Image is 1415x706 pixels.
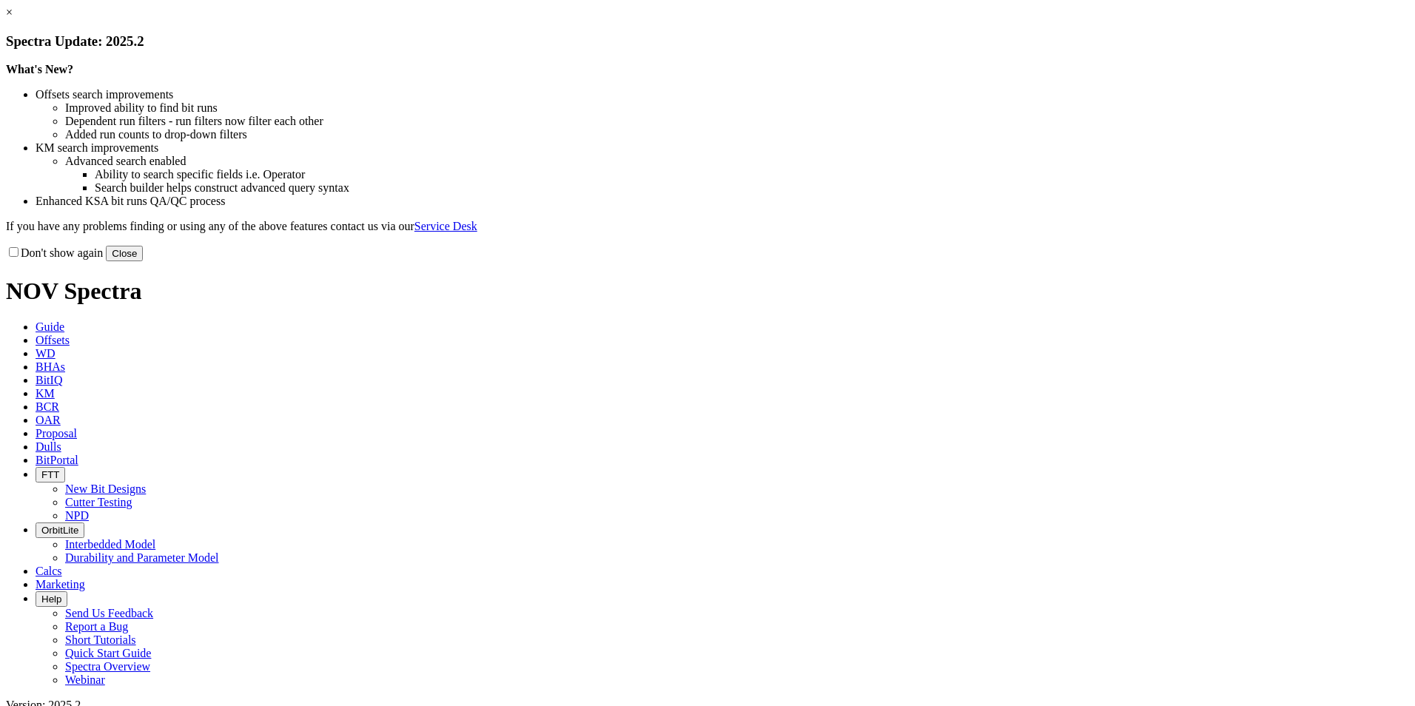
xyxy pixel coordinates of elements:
li: Dependent run filters - run filters now filter each other [65,115,1409,128]
span: FTT [41,469,59,480]
a: Durability and Parameter Model [65,551,219,564]
li: Ability to search specific fields i.e. Operator [95,168,1409,181]
li: Offsets search improvements [36,88,1409,101]
input: Don't show again [9,247,19,257]
span: BitIQ [36,374,62,386]
span: WD [36,347,56,360]
a: × [6,6,13,19]
label: Don't show again [6,246,103,259]
li: Enhanced KSA bit runs QA/QC process [36,195,1409,208]
a: Short Tutorials [65,633,136,646]
p: If you have any problems finding or using any of the above features contact us via our [6,220,1409,233]
a: Report a Bug [65,620,128,633]
span: OrbitLite [41,525,78,536]
li: Improved ability to find bit runs [65,101,1409,115]
span: OAR [36,414,61,426]
span: BCR [36,400,59,413]
span: Proposal [36,427,77,440]
li: Added run counts to drop-down filters [65,128,1409,141]
strong: What's New? [6,63,73,75]
li: Advanced search enabled [65,155,1409,168]
li: Search builder helps construct advanced query syntax [95,181,1409,195]
span: KM [36,387,55,400]
span: BHAs [36,360,65,373]
a: Cutter Testing [65,496,132,508]
span: Offsets [36,334,70,346]
a: Send Us Feedback [65,607,153,619]
a: Service Desk [414,220,477,232]
h3: Spectra Update: 2025.2 [6,33,1409,50]
a: Interbedded Model [65,538,155,551]
h1: NOV Spectra [6,278,1409,305]
span: BitPortal [36,454,78,466]
span: Dulls [36,440,61,453]
li: KM search improvements [36,141,1409,155]
span: Help [41,594,61,605]
a: Webinar [65,673,105,686]
a: Spectra Overview [65,660,150,673]
a: Quick Start Guide [65,647,151,659]
a: New Bit Designs [65,483,146,495]
span: Calcs [36,565,62,577]
span: Marketing [36,578,85,591]
span: Guide [36,320,64,333]
button: Close [106,246,143,261]
a: NPD [65,509,89,522]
